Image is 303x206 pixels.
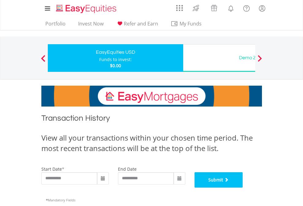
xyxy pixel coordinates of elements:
span: Refer and Earn [124,20,158,27]
span: $0.00 [110,63,121,68]
a: My Profile [254,2,270,15]
img: thrive-v2.svg [191,3,201,13]
div: Funds to invest: [99,56,132,63]
label: end date [118,166,137,172]
label: start date [41,166,62,172]
a: FAQ's and Support [239,2,254,14]
img: EasyEquities_Logo.png [55,4,119,14]
a: Refer and Earn [114,21,161,30]
a: Home page [54,2,119,14]
a: Notifications [223,2,239,14]
button: Next [254,58,266,64]
a: Vouchers [205,2,223,13]
img: grid-menu-icon.svg [176,5,183,11]
button: Submit [195,172,243,188]
div: View all your transactions within your chosen time period. The most recent transactions will be a... [41,133,262,154]
img: EasyMortage Promotion Banner [41,86,262,107]
div: EasyEquities USD [51,48,180,56]
span: Mandatory Fields [46,198,75,202]
a: Invest Now [76,21,106,30]
span: My Funds [171,20,211,28]
button: Previous [37,58,49,64]
h1: Transaction History [41,113,262,126]
a: Portfolio [43,21,68,30]
img: vouchers-v2.svg [209,3,219,13]
a: AppsGrid [172,2,187,11]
